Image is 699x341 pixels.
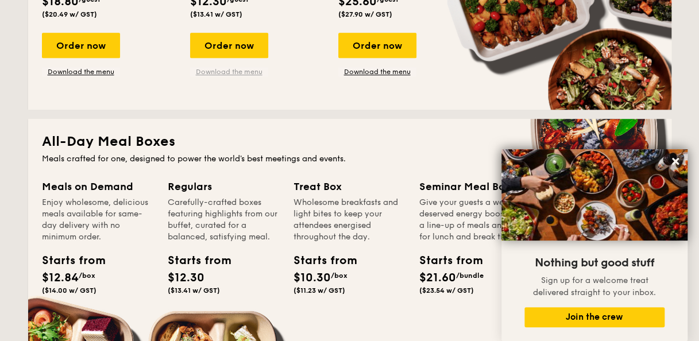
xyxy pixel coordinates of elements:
[168,252,219,269] div: Starts from
[42,133,658,151] h2: All-Day Meal Boxes
[338,67,416,76] a: Download the menu
[42,153,658,165] div: Meals crafted for one, designed to power the world's best meetings and events.
[419,197,531,243] div: Give your guests a well-deserved energy boost with a line-up of meals and treats for lunch and br...
[419,179,531,195] div: Seminar Meal Box
[501,149,688,241] img: DSC07876-Edit02-Large.jpeg
[42,33,120,58] div: Order now
[168,286,220,294] span: ($13.41 w/ GST)
[42,286,96,294] span: ($14.00 w/ GST)
[42,67,120,76] a: Download the menu
[293,271,331,285] span: $10.30
[168,197,280,243] div: Carefully-crafted boxes featuring highlights from our buffet, curated for a balanced, satisfying ...
[168,271,204,285] span: $12.30
[42,197,154,243] div: Enjoy wholesome, delicious meals available for same-day delivery with no minimum order.
[168,179,280,195] div: Regulars
[456,272,484,280] span: /bundle
[535,256,654,270] span: Nothing but good stuff
[419,252,471,269] div: Starts from
[42,179,154,195] div: Meals on Demand
[338,10,392,18] span: ($27.90 w/ GST)
[293,197,406,243] div: Wholesome breakfasts and light bites to keep your attendees energised throughout the day.
[190,67,268,76] a: Download the menu
[293,179,406,195] div: Treat Box
[524,307,665,327] button: Join the crew
[419,286,474,294] span: ($23.54 w/ GST)
[419,271,456,285] span: $21.60
[533,276,656,297] span: Sign up for a welcome treat delivered straight to your inbox.
[79,272,95,280] span: /box
[190,10,242,18] span: ($13.41 w/ GST)
[338,33,416,58] div: Order now
[293,286,345,294] span: ($11.23 w/ GST)
[331,272,347,280] span: /box
[666,152,685,170] button: Close
[293,252,345,269] div: Starts from
[190,33,268,58] div: Order now
[42,271,79,285] span: $12.84
[42,252,94,269] div: Starts from
[42,10,97,18] span: ($20.49 w/ GST)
